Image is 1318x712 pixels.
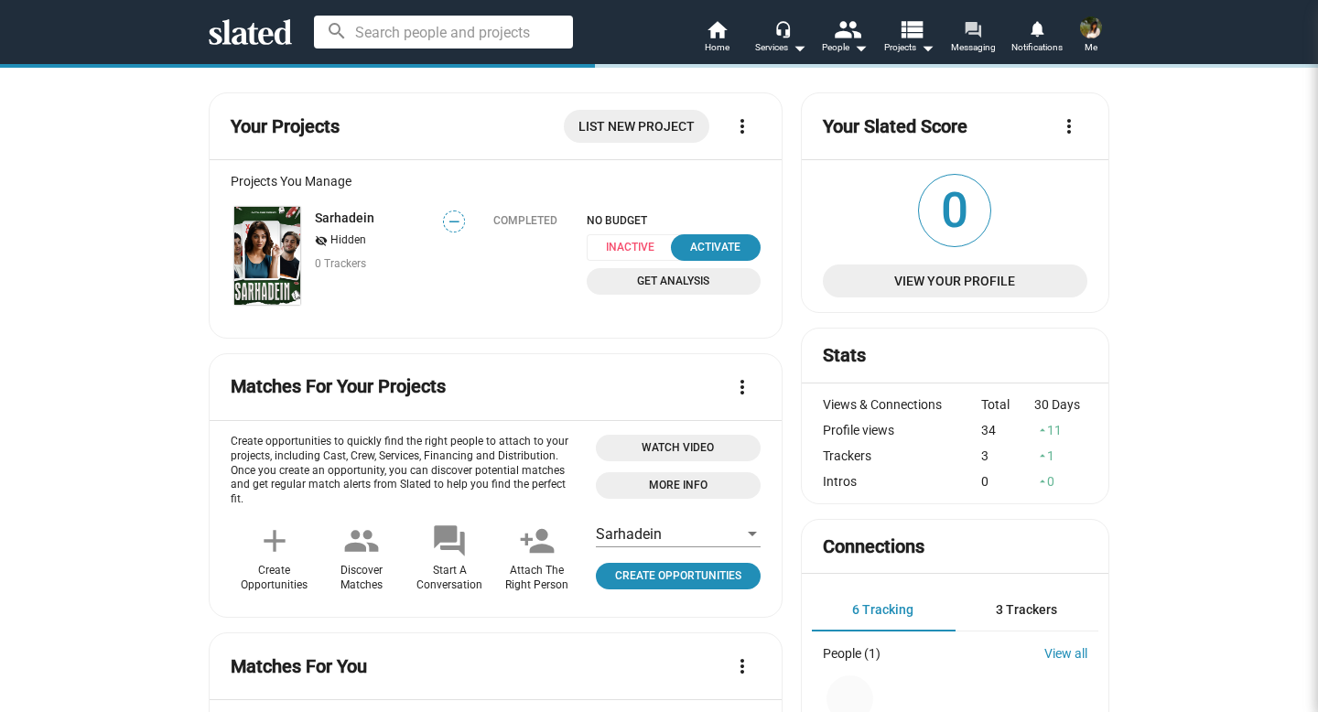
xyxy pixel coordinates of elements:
mat-icon: arrow_drop_up [1036,449,1049,462]
div: 30 Days [1034,397,1087,412]
span: Watch Video [607,438,750,458]
p: Create opportunities to quickly find the right people to attach to your projects, including Cast,... [231,435,581,508]
div: 11 [1034,423,1087,437]
button: Esha BargateMe [1069,13,1113,60]
button: Projects [877,18,941,59]
mat-icon: notifications [1028,19,1045,37]
mat-icon: more_vert [731,115,753,137]
div: Activate [682,238,750,257]
span: Me [1085,37,1097,59]
span: 0 Trackers [315,257,366,270]
div: Projects You Manage [231,174,761,189]
span: Hidden [330,233,366,248]
button: People [813,18,877,59]
div: Profile views [823,423,982,437]
div: Attach The Right Person [505,564,568,593]
div: Start A Conversation [416,564,482,593]
span: Inactive [587,234,685,261]
mat-icon: headset_mic [774,20,791,37]
span: Create Opportunities [603,566,753,586]
mat-icon: arrow_drop_up [1036,475,1049,488]
a: Open 'More info' dialog with information about Opportunities [596,472,761,499]
a: View Your Profile [823,264,1087,297]
span: 6 Tracking [852,602,913,617]
div: Total [981,397,1034,412]
span: More Info [607,476,750,495]
div: 1 [1034,448,1087,463]
span: Messaging [951,37,996,59]
span: 0 [919,175,990,246]
span: Sarhadein [596,525,662,543]
a: Messaging [941,18,1005,59]
mat-icon: home [706,18,728,40]
mat-card-title: Your Projects [231,114,340,139]
div: 0 [981,474,1034,489]
mat-icon: more_vert [731,376,753,398]
img: Esha Bargate [1080,16,1102,38]
span: Projects [884,37,934,59]
a: List New Project [564,110,709,143]
div: Discover Matches [340,564,383,593]
div: Intros [823,474,982,489]
button: Services [749,18,813,59]
mat-icon: arrow_drop_down [849,37,871,59]
mat-card-title: Matches For Your Projects [231,374,446,399]
span: 3 Trackers [996,602,1057,617]
div: Create Opportunities [241,564,308,593]
mat-card-title: Your Slated Score [823,114,967,139]
a: Click to open project profile page opportunities tab [596,563,761,589]
span: View Your Profile [837,264,1073,297]
mat-icon: person_add [519,523,556,559]
a: Sarhadein [231,203,304,308]
mat-icon: forum [964,20,981,38]
span: Notifications [1011,37,1063,59]
mat-card-title: Stats [823,343,866,368]
span: NO BUDGET [587,214,761,227]
div: Completed [493,214,557,227]
a: Sarhadein [315,210,374,225]
div: Services [755,37,806,59]
div: People (1) [823,646,880,661]
div: 0 [1034,474,1087,489]
div: 3 [981,448,1034,463]
a: View all [1044,646,1087,661]
mat-card-title: Connections [823,534,924,559]
span: — [444,213,464,231]
mat-icon: visibility_off [315,232,328,250]
a: Get Analysis [587,268,761,295]
div: 34 [981,423,1034,437]
div: Views & Connections [823,397,982,412]
div: People [822,37,868,59]
button: Activate [671,234,761,261]
mat-icon: forum [431,523,468,559]
a: Notifications [1005,18,1069,59]
span: List New Project [578,110,695,143]
mat-icon: arrow_drop_up [1036,424,1049,437]
button: Open 'Opportunities Intro Video' dialog [596,435,761,461]
mat-icon: people [343,523,380,559]
mat-icon: arrow_drop_down [788,37,810,59]
mat-card-title: Matches For You [231,654,367,679]
mat-icon: arrow_drop_down [916,37,938,59]
mat-icon: more_vert [731,655,753,677]
a: Home [685,18,749,59]
mat-icon: people [834,16,860,42]
img: Sarhadein [234,207,300,305]
input: Search people and projects [314,16,573,49]
mat-icon: view_list [898,16,924,42]
span: Home [705,37,729,59]
mat-icon: more_vert [1058,115,1080,137]
mat-icon: add [256,523,293,559]
span: Get Analysis [598,272,750,291]
div: Trackers [823,448,982,463]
